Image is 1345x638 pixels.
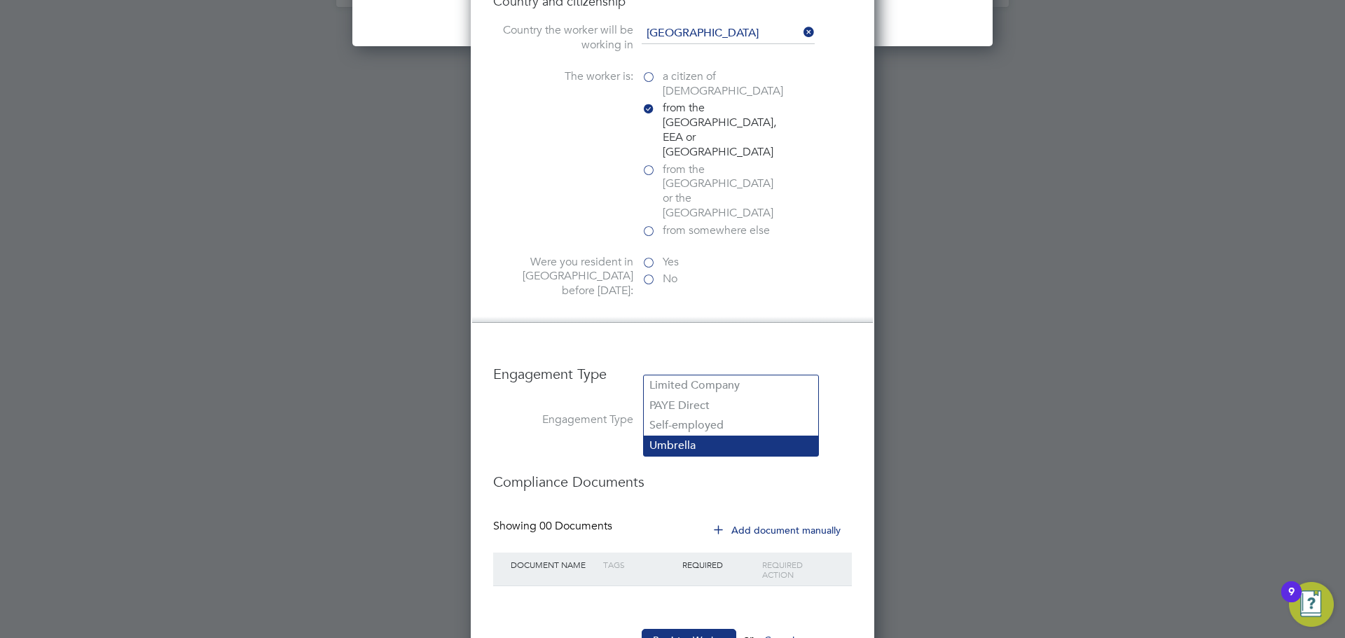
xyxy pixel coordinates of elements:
div: Tags [600,553,679,576]
span: Yes [663,255,679,270]
li: Limited Company [644,375,818,396]
li: Self-employed [644,415,818,436]
span: 00 Documents [539,519,612,533]
h3: Engagement Type [493,351,852,383]
span: No [663,272,677,286]
h3: Compliance Documents [493,459,852,491]
div: Document Name [507,553,600,576]
div: 9 [1288,592,1295,610]
span: from the [GEOGRAPHIC_DATA], EEA or [GEOGRAPHIC_DATA] [663,101,782,159]
label: Were you resident in [GEOGRAPHIC_DATA] before [DATE]: [493,255,633,298]
li: Umbrella [644,436,818,456]
button: Open Resource Center, 9 new notifications [1289,582,1334,627]
div: Required [679,553,758,576]
span: a citizen of [DEMOGRAPHIC_DATA] [663,69,783,99]
div: Required Action [759,553,838,586]
input: Search for... [642,23,815,44]
div: Showing [493,519,615,534]
span: from somewhere else [663,223,770,238]
li: PAYE Direct [644,396,818,416]
label: Country the worker will be working in [493,23,633,53]
button: Add document manually [704,519,852,541]
label: The worker is: [493,69,633,84]
span: from the [GEOGRAPHIC_DATA] or the [GEOGRAPHIC_DATA] [663,162,782,221]
label: Engagement Type [493,412,633,427]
